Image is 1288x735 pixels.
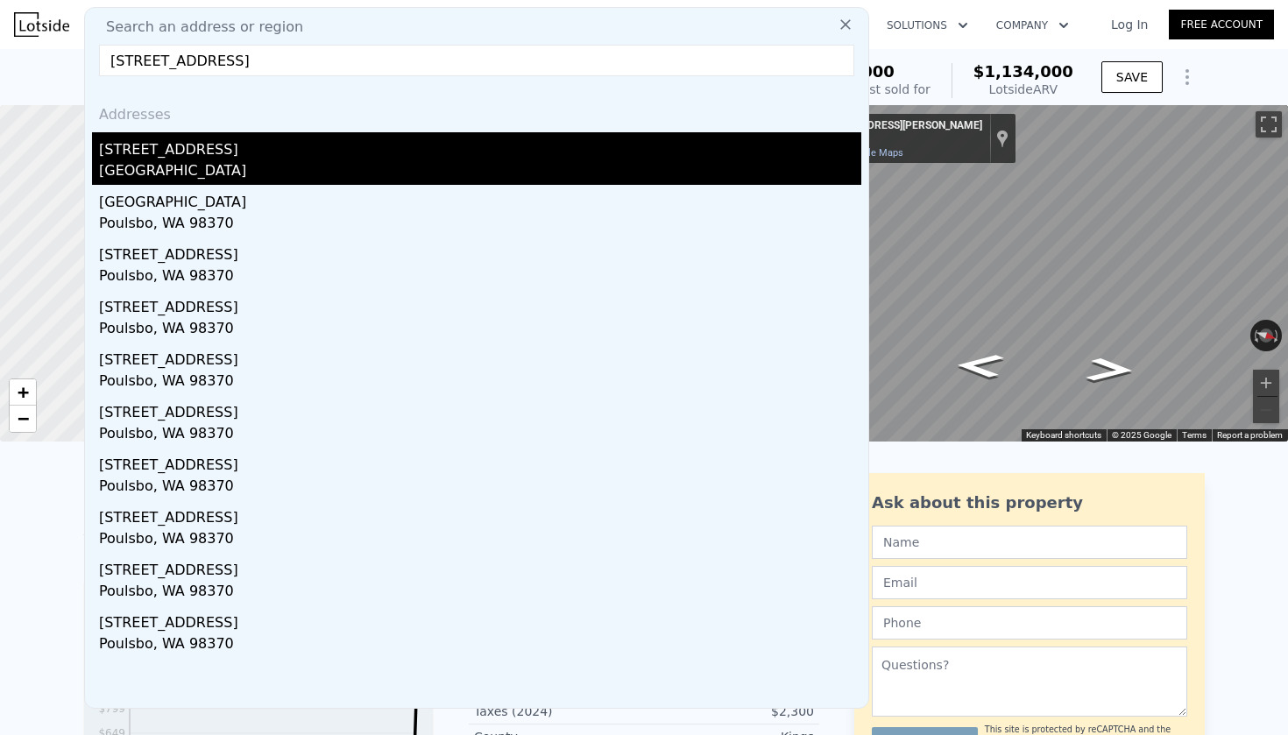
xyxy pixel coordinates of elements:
div: Poulsbo, WA 98370 [99,265,861,290]
button: Show Options [1170,60,1205,95]
a: Show location on map [996,129,1008,148]
div: Street View [802,105,1288,442]
div: Poulsbo, WA 98370 [99,371,861,395]
div: Taxes (2024) [474,703,644,720]
div: Poulsbo, WA 98370 [99,581,861,605]
input: Phone [872,606,1187,640]
img: Lotside [14,12,69,37]
div: [STREET_ADDRESS] [99,500,861,528]
div: Poulsbo, WA 98370 [99,528,861,553]
a: Terms (opens in new tab) [1182,430,1207,440]
div: Lotside ARV [973,81,1073,98]
button: Zoom out [1253,397,1279,423]
div: [STREET_ADDRESS] [99,237,861,265]
button: Reset the view [1249,325,1284,347]
div: [STREET_ADDRESS] [99,605,861,633]
span: Search an address or region [92,17,303,38]
tspan: $799 [98,703,125,715]
div: Map [802,105,1288,442]
div: Poulsbo, WA 98370 [99,633,861,658]
a: Zoom in [10,379,36,406]
span: $1,134,000 [973,62,1073,81]
span: − [18,407,29,429]
input: Name [872,526,1187,559]
div: [STREET_ADDRESS] [99,343,861,371]
path: Go South, Miller Ave [935,348,1023,384]
div: Addresses [92,90,861,132]
a: Zoom out [10,406,36,432]
a: Report a problem [1217,430,1283,440]
span: + [18,381,29,403]
button: Company [982,10,1083,41]
div: [GEOGRAPHIC_DATA] [99,185,861,213]
button: Solutions [873,10,982,41]
a: Free Account [1169,10,1274,39]
div: Poulsbo, WA 98370 [99,318,861,343]
button: Keyboard shortcuts [1026,429,1101,442]
div: [STREET_ADDRESS][PERSON_NAME] [809,119,982,133]
button: Rotate counterclockwise [1250,320,1260,351]
div: [STREET_ADDRESS] [99,448,861,476]
a: Log In [1090,16,1169,33]
div: [STREET_ADDRESS] [99,395,861,423]
div: [GEOGRAPHIC_DATA] [99,160,861,185]
div: [STREET_ADDRESS] [99,132,861,160]
span: © 2025 Google [1112,430,1171,440]
div: $2,300 [644,703,814,720]
div: Poulsbo, WA 98370 [99,423,861,448]
div: Off Market, last sold for [787,81,931,98]
button: SAVE [1101,61,1163,93]
div: [STREET_ADDRESS][PERSON_NAME] , [US_STATE] , NY 11207 [83,63,556,88]
input: Enter an address, city, region, neighborhood or zip code [99,45,854,76]
div: Poulsbo, WA 98370 [99,213,861,237]
button: Rotate clockwise [1273,320,1283,351]
button: Zoom in [1253,370,1279,396]
div: LISTING & SALE HISTORY [83,480,434,498]
div: Poulsbo, WA 98370 [99,476,861,500]
div: [US_STATE] [809,133,982,145]
div: [STREET_ADDRESS] [99,290,861,318]
div: Ask about this property [872,491,1187,515]
input: Email [872,566,1187,599]
div: [STREET_ADDRESS] [99,553,861,581]
path: Go North, Miller Ave [1066,352,1155,388]
button: Toggle fullscreen view [1256,111,1282,138]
